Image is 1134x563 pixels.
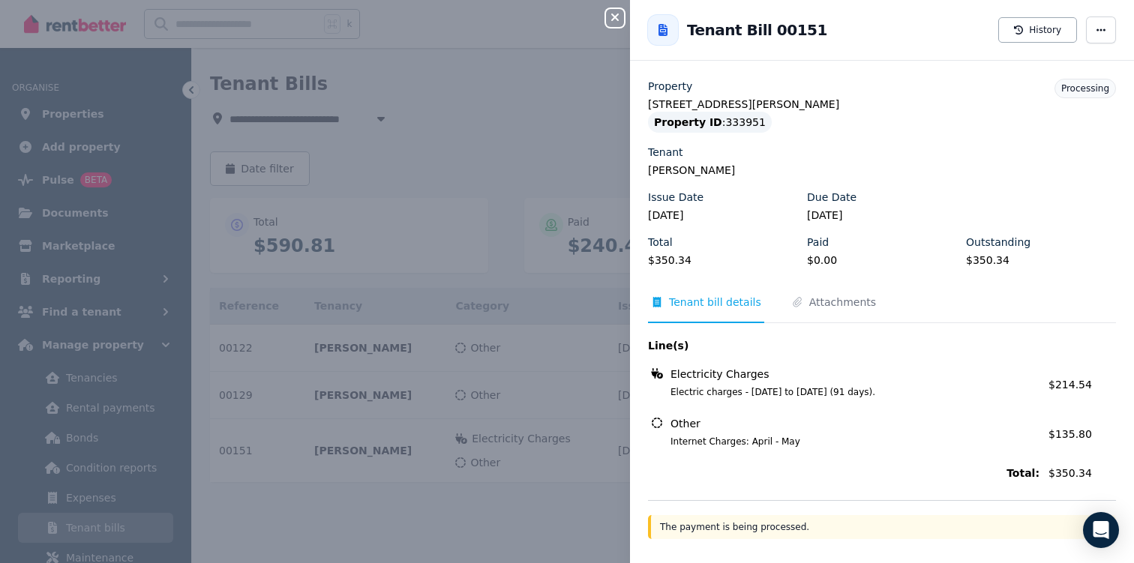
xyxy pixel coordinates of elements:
[670,416,700,431] span: Other
[669,295,761,310] span: Tenant bill details
[1048,466,1116,481] span: $350.34
[648,112,772,133] div: : 333951
[807,190,856,205] label: Due Date
[966,235,1030,250] label: Outstanding
[648,515,1116,539] div: The payment is being processed.
[1048,379,1092,391] span: $214.54
[809,295,876,310] span: Attachments
[652,436,1039,448] span: Internet Charges: April - May
[648,338,1039,353] span: Line(s)
[807,235,829,250] label: Paid
[648,190,703,205] label: Issue Date
[654,115,722,130] span: Property ID
[648,295,1116,323] nav: Tabs
[648,253,798,268] legend: $350.34
[648,466,1039,481] span: Total:
[648,79,692,94] label: Property
[648,145,683,160] label: Tenant
[807,208,957,223] legend: [DATE]
[687,19,827,40] h2: Tenant Bill 00151
[1048,428,1092,440] span: $135.80
[1061,83,1109,94] span: Processing
[998,17,1077,43] button: History
[648,235,673,250] label: Total
[966,253,1116,268] legend: $350.34
[670,367,769,382] span: Electricity Charges
[648,208,798,223] legend: [DATE]
[1083,512,1119,548] div: Open Intercom Messenger
[648,97,1116,112] legend: [STREET_ADDRESS][PERSON_NAME]
[652,386,1039,398] span: Electric charges - [DATE] to [DATE] (91 days).
[807,253,957,268] legend: $0.00
[648,163,1116,178] legend: [PERSON_NAME]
